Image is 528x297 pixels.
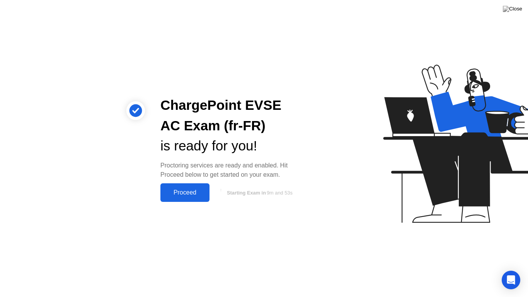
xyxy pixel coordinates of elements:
div: Open Intercom Messenger [502,271,520,289]
span: 9m and 53s [267,190,293,196]
img: Close [503,6,522,12]
div: Proctoring services are ready and enabled. Hit Proceed below to get started on your exam. [160,161,304,179]
div: is ready for you! [160,136,304,156]
button: Starting Exam in9m and 53s [213,185,304,200]
button: Proceed [160,183,209,202]
div: Proceed [163,189,207,196]
div: ChargePoint EVSE AC Exam (fr-FR) [160,95,304,136]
